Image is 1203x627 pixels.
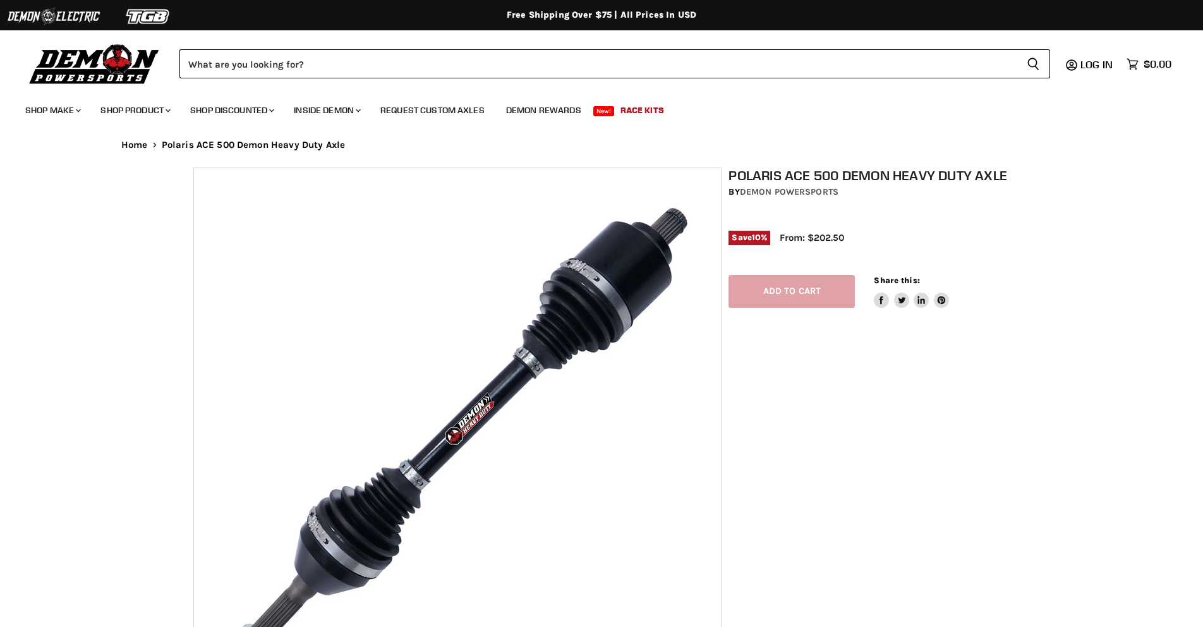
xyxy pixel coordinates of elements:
[874,275,949,308] aside: Share this:
[780,232,844,243] span: From: $202.50
[1017,49,1050,78] button: Search
[728,231,770,245] span: Save %
[16,97,88,123] a: Shop Make
[497,97,591,123] a: Demon Rewards
[728,167,1017,183] h1: Polaris ACE 500 Demon Heavy Duty Axle
[740,186,838,197] a: Demon Powersports
[25,41,164,86] img: Demon Powersports
[752,233,761,242] span: 10
[96,9,1107,21] div: Free Shipping Over $75 | All Prices In USD
[96,140,1107,150] nav: Breadcrumbs
[1120,55,1178,73] a: $0.00
[1144,58,1171,70] span: $0.00
[6,4,101,28] img: Demon Electric Logo 2
[1075,59,1120,70] a: Log in
[162,140,346,150] span: Polaris ACE 500 Demon Heavy Duty Axle
[611,97,674,123] a: Race Kits
[371,97,494,123] a: Request Custom Axles
[179,49,1017,78] input: Search
[728,185,1017,199] div: by
[181,97,282,123] a: Shop Discounted
[101,4,196,28] img: TGB Logo 2
[16,92,1168,123] ul: Main menu
[91,97,178,123] a: Shop Product
[284,97,368,123] a: Inside Demon
[179,49,1050,78] form: Product
[874,276,919,285] span: Share this:
[121,140,148,150] a: Home
[593,106,615,116] span: New!
[1080,58,1113,71] span: Log in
